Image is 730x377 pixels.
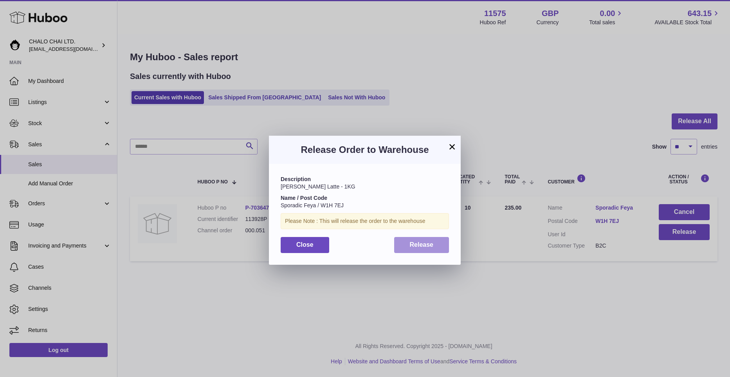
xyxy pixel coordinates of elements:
[296,241,314,248] span: Close
[281,237,329,253] button: Close
[447,142,457,151] button: ×
[410,241,434,248] span: Release
[281,213,449,229] div: Please Note : This will release the order to the warehouse
[281,176,311,182] strong: Description
[281,183,355,190] span: [PERSON_NAME] Latte - 1KG
[281,195,327,201] strong: Name / Post Code
[281,202,344,208] span: Sporadic Feya / W1H 7EJ
[281,144,449,156] h3: Release Order to Warehouse
[394,237,449,253] button: Release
